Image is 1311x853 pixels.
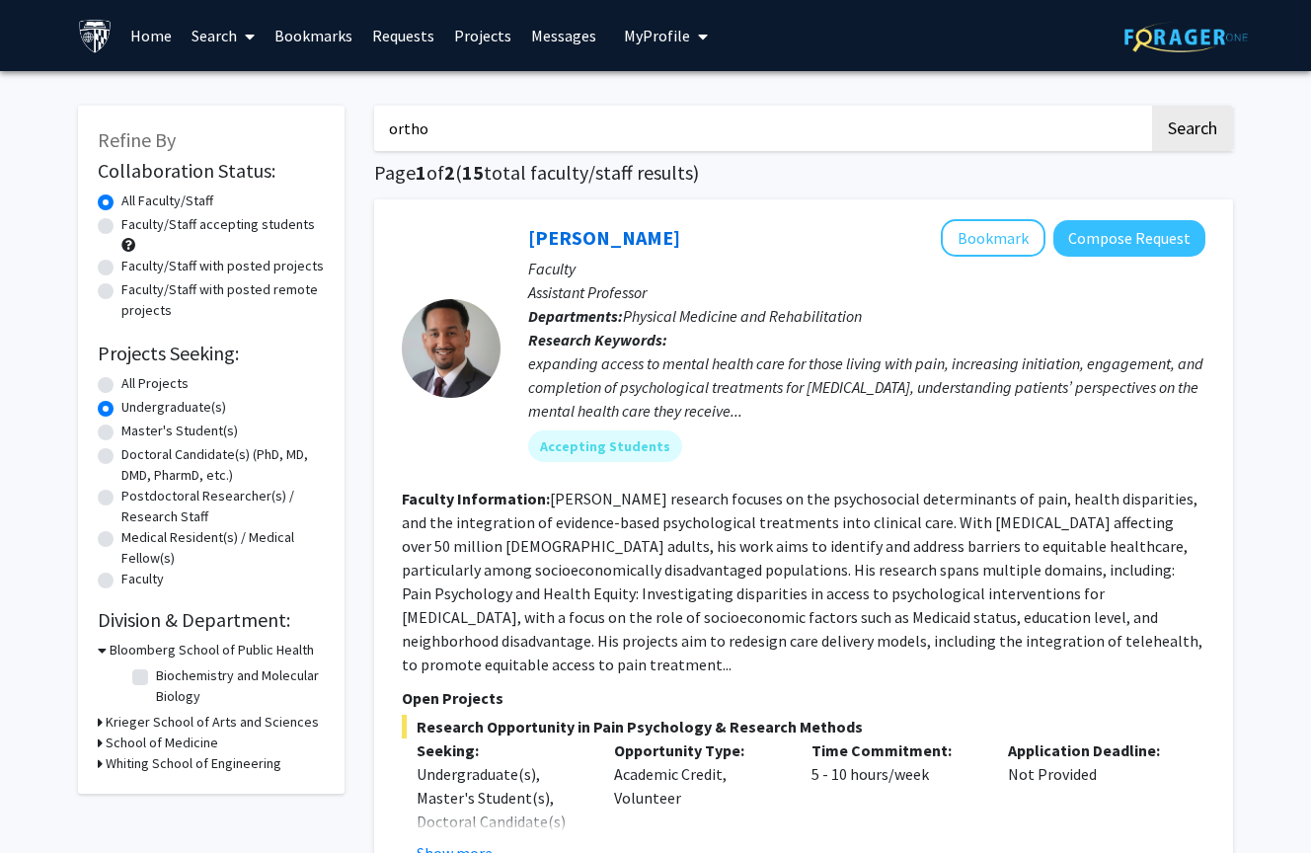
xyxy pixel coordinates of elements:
p: Time Commitment: [811,738,979,762]
h3: School of Medicine [106,733,218,753]
label: Master's Student(s) [121,421,238,441]
b: Departments: [528,306,623,326]
p: Opportunity Type: [614,738,782,762]
label: Postdoctoral Researcher(s) / Research Staff [121,486,325,527]
span: Refine By [98,127,176,152]
a: Home [120,1,182,70]
p: Faculty [528,257,1205,280]
span: Research Opportunity in Pain Psychology & Research Methods [402,715,1205,738]
a: Messages [521,1,606,70]
iframe: Chat [15,764,84,838]
label: Doctoral Candidate(s) (PhD, MD, DMD, PharmD, etc.) [121,444,325,486]
h2: Projects Seeking: [98,342,325,365]
span: 1 [416,160,426,185]
div: expanding access to mental health care for those living with pain, increasing initiation, engagem... [528,351,1205,423]
img: ForagerOne Logo [1124,22,1248,52]
h1: Page of ( total faculty/staff results) [374,161,1233,185]
img: Johns Hopkins University Logo [78,19,113,53]
h3: Bloomberg School of Public Health [110,640,314,660]
h3: Whiting School of Engineering [106,753,281,774]
span: 15 [462,160,484,185]
a: Projects [444,1,521,70]
label: Faculty/Staff accepting students [121,214,315,235]
button: Add Fenan Rassu to Bookmarks [941,219,1045,257]
a: Search [182,1,265,70]
label: Faculty/Staff with posted remote projects [121,279,325,321]
p: Application Deadline: [1008,738,1176,762]
a: Bookmarks [265,1,362,70]
h3: Krieger School of Arts and Sciences [106,712,319,733]
span: Physical Medicine and Rehabilitation [623,306,862,326]
h2: Division & Department: [98,608,325,632]
button: Compose Request to Fenan Rassu [1053,220,1205,257]
span: My Profile [624,26,690,45]
input: Search Keywords [374,106,1149,151]
p: Open Projects [402,686,1205,710]
a: Requests [362,1,444,70]
label: Faculty [121,569,164,589]
mat-chip: Accepting Students [528,430,682,462]
span: 2 [444,160,455,185]
button: Search [1152,106,1233,151]
h2: Collaboration Status: [98,159,325,183]
label: All Faculty/Staff [121,191,213,211]
label: Undergraduate(s) [121,397,226,418]
b: Faculty Information: [402,489,550,508]
fg-read-more: [PERSON_NAME] research focuses on the psychosocial determinants of pain, health disparities, and ... [402,489,1202,674]
b: Research Keywords: [528,330,667,349]
label: Medical Resident(s) / Medical Fellow(s) [121,527,325,569]
label: All Projects [121,373,189,394]
a: [PERSON_NAME] [528,225,680,250]
label: Biochemistry and Molecular Biology [156,665,320,707]
p: Seeking: [417,738,584,762]
label: Faculty/Staff with posted projects [121,256,324,276]
p: Assistant Professor [528,280,1205,304]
